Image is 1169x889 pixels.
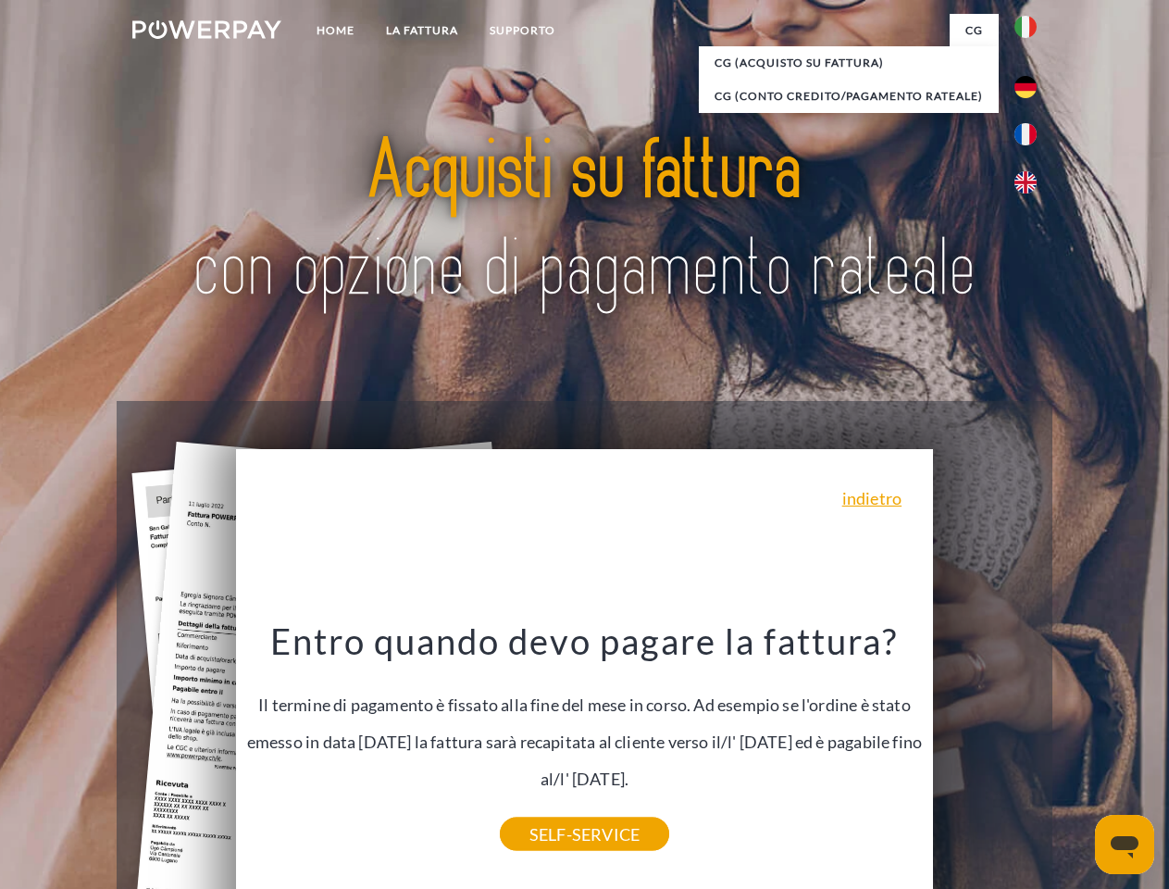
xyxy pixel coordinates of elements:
[370,14,474,47] a: LA FATTURA
[950,14,999,47] a: CG
[1014,16,1037,38] img: it
[1014,76,1037,98] img: de
[699,46,999,80] a: CG (Acquisto su fattura)
[1014,123,1037,145] img: fr
[177,89,992,355] img: title-powerpay_it.svg
[247,619,923,663] h3: Entro quando devo pagare la fattura?
[301,14,370,47] a: Home
[842,490,902,507] a: indietro
[247,619,923,834] div: Il termine di pagamento è fissato alla fine del mese in corso. Ad esempio se l'ordine è stato eme...
[1095,815,1154,874] iframe: Pulsante per aprire la finestra di messaggistica
[132,20,281,39] img: logo-powerpay-white.svg
[474,14,571,47] a: Supporto
[699,80,999,113] a: CG (Conto Credito/Pagamento rateale)
[1014,171,1037,194] img: en
[500,818,669,851] a: SELF-SERVICE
